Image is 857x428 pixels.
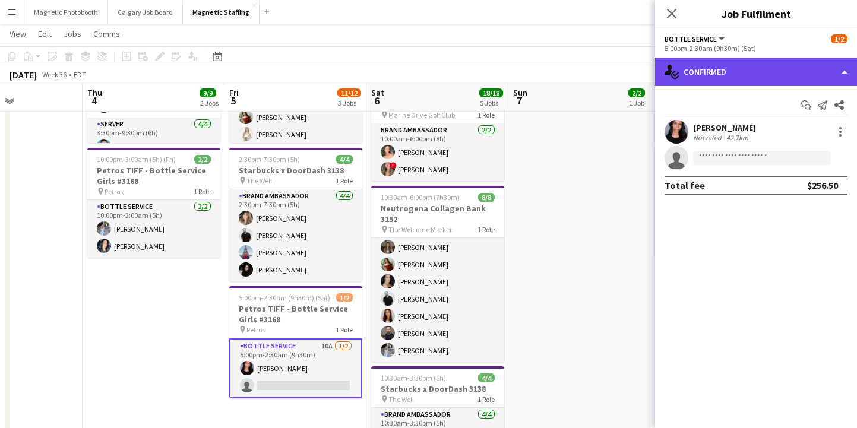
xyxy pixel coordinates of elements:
span: 8 [653,94,671,107]
span: 11/12 [337,88,361,97]
span: Petros [105,187,123,196]
div: Confirmed [655,58,857,86]
span: 5 [227,94,239,107]
span: Sat [371,87,384,98]
div: EDT [74,70,86,79]
app-job-card: 5:00pm-2:30am (9h30m) (Sat)1/2Petros TIFF - Bottle Service Girls #3168 Petros1 RoleBottle Service... [229,286,362,398]
button: Magnetic Photobooth [24,1,108,24]
app-job-card: 10:00am-6:00pm (8h)2/2BMW - Golf Tournament 3161 Marine Drive Golf Club1 RoleBrand Ambassador2/21... [371,82,504,181]
h3: Petros TIFF - Bottle Service Girls #3168 [87,165,220,186]
span: 5:00pm-2:30am (9h30m) (Sat) [239,293,330,302]
span: 1 Role [336,176,353,185]
div: [DATE] [10,69,37,81]
div: [PERSON_NAME] [693,122,756,133]
span: 9/9 [200,88,216,97]
div: 5:00pm-2:30am (9h30m) (Sat) [665,44,847,53]
span: 4/4 [478,373,495,382]
app-job-card: 2:30pm-7:30pm (5h)4/4Starbucks x DoorDash 3138 The Well1 RoleBrand Ambassador4/42:30pm-7:30pm (5h... [229,148,362,281]
div: $256.50 [807,179,838,191]
span: Edit [38,28,52,39]
span: 7 [511,94,527,107]
span: 2:30pm-7:30pm (5h) [239,155,300,164]
span: 10:30am-6:00pm (7h30m) [381,193,460,202]
span: 2/2 [194,155,211,164]
span: Bottle Service [665,34,717,43]
div: Not rated [693,133,724,142]
span: 1 Role [477,225,495,234]
app-job-card: 10:00pm-3:00am (5h) (Fri)2/2Petros TIFF - Bottle Service Girls #3168 Petros1 RoleBottle Service2/... [87,148,220,258]
span: Fri [229,87,239,98]
span: Jobs [64,28,81,39]
span: Petros [246,325,265,334]
div: 5 Jobs [480,99,502,107]
span: Comms [93,28,120,39]
div: Total fee [665,179,705,191]
span: Week 36 [39,70,69,79]
span: The Welcome Market [388,225,452,234]
span: 1 Role [477,395,495,404]
span: 2/2 [628,88,645,97]
h3: Starbucks x DoorDash 3138 [371,383,504,394]
span: ! [390,162,397,169]
app-card-role: Brand Ambassador8/810:30am-6:00pm (7h30m)![PERSON_NAME][PERSON_NAME][PERSON_NAME][PERSON_NAME][PE... [371,201,504,362]
button: Magnetic Staffing [183,1,260,24]
span: 6 [369,94,384,107]
span: 8/8 [478,193,495,202]
a: Jobs [59,26,86,42]
app-card-role: Server4/43:30pm-9:30pm (6h)[PERSON_NAME] [87,118,220,210]
app-job-card: 10:30am-6:00pm (7h30m)8/8Neutrogena Collagen Bank 3152 The Welcome Market1 RoleBrand Ambassador8/... [371,186,504,362]
span: 1/2 [336,293,353,302]
span: 1/2 [831,34,847,43]
span: 4 [86,94,102,107]
app-card-role: Bottle Service2/210:00pm-3:00am (5h)[PERSON_NAME][PERSON_NAME] [87,200,220,258]
span: View [10,28,26,39]
app-card-role: Brand Ambassador4/42:30pm-7:30pm (5h)[PERSON_NAME][PERSON_NAME][PERSON_NAME][PERSON_NAME] [229,189,362,281]
a: View [5,26,31,42]
span: Marine Drive Golf Club [388,110,455,119]
span: 10:00pm-3:00am (5h) (Fri) [97,155,176,164]
span: Sun [513,87,527,98]
button: Calgary Job Board [108,1,183,24]
span: 10:30am-3:30pm (5h) [381,373,446,382]
span: 1 Role [194,187,211,196]
app-card-role: Brand Ambassador2/210:00am-6:00pm (8h)[PERSON_NAME]![PERSON_NAME] [371,123,504,181]
app-card-role: Bottle Service10A1/25:00pm-2:30am (9h30m)[PERSON_NAME] [229,338,362,398]
h3: Starbucks x DoorDash 3138 [229,165,362,176]
span: 4/4 [336,155,353,164]
span: The Well [388,395,414,404]
span: The Well [246,176,272,185]
a: Comms [88,26,125,42]
a: Edit [33,26,56,42]
span: Thu [87,87,102,98]
span: 1 Role [477,110,495,119]
div: 42.7km [724,133,751,142]
div: 2 Jobs [200,99,219,107]
h3: Neutrogena Collagen Bank 3152 [371,203,504,224]
div: 3 Jobs [338,99,360,107]
h3: Petros TIFF - Bottle Service Girls #3168 [229,303,362,325]
div: 1 Job [629,99,644,107]
span: 18/18 [479,88,503,97]
span: 1 Role [336,325,353,334]
button: Bottle Service [665,34,726,43]
h3: Job Fulfilment [655,6,857,21]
